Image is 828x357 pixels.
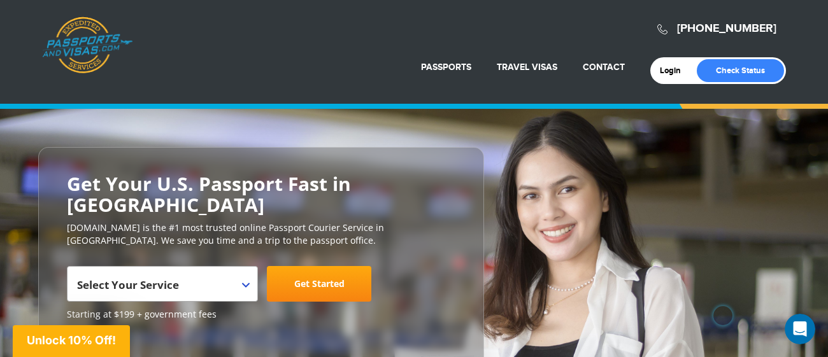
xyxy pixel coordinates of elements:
[583,62,625,73] a: Contact
[67,173,455,215] h2: Get Your U.S. Passport Fast in [GEOGRAPHIC_DATA]
[677,22,776,36] a: [PHONE_NUMBER]
[27,333,116,347] span: Unlock 10% Off!
[785,314,815,344] iframe: Intercom live chat
[67,266,258,302] span: Select Your Service
[42,17,132,74] a: Passports & [DOMAIN_NAME]
[67,308,455,321] span: Starting at $199 + government fees
[497,62,557,73] a: Travel Visas
[77,271,245,307] span: Select Your Service
[421,62,471,73] a: Passports
[67,221,455,247] p: [DOMAIN_NAME] is the #1 most trusted online Passport Courier Service in [GEOGRAPHIC_DATA]. We sav...
[13,325,130,357] div: Unlock 10% Off!
[660,66,690,76] a: Login
[267,266,371,302] a: Get Started
[77,277,179,292] span: Select Your Service
[697,59,784,82] a: Check Status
